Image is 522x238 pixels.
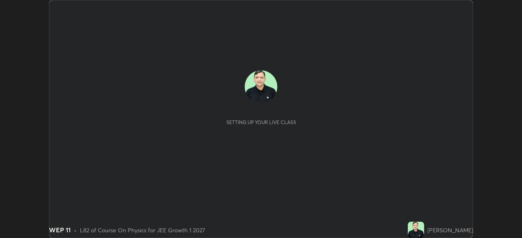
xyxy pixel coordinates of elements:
[49,225,71,235] div: WEP 11
[408,222,424,238] img: 2fdfe559f7d547ac9dedf23c2467b70e.jpg
[80,226,205,234] div: L82 of Course On Physics for JEE Growth 1 2027
[74,226,77,234] div: •
[226,119,296,125] div: Setting up your live class
[427,226,473,234] div: [PERSON_NAME]
[245,70,277,103] img: 2fdfe559f7d547ac9dedf23c2467b70e.jpg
